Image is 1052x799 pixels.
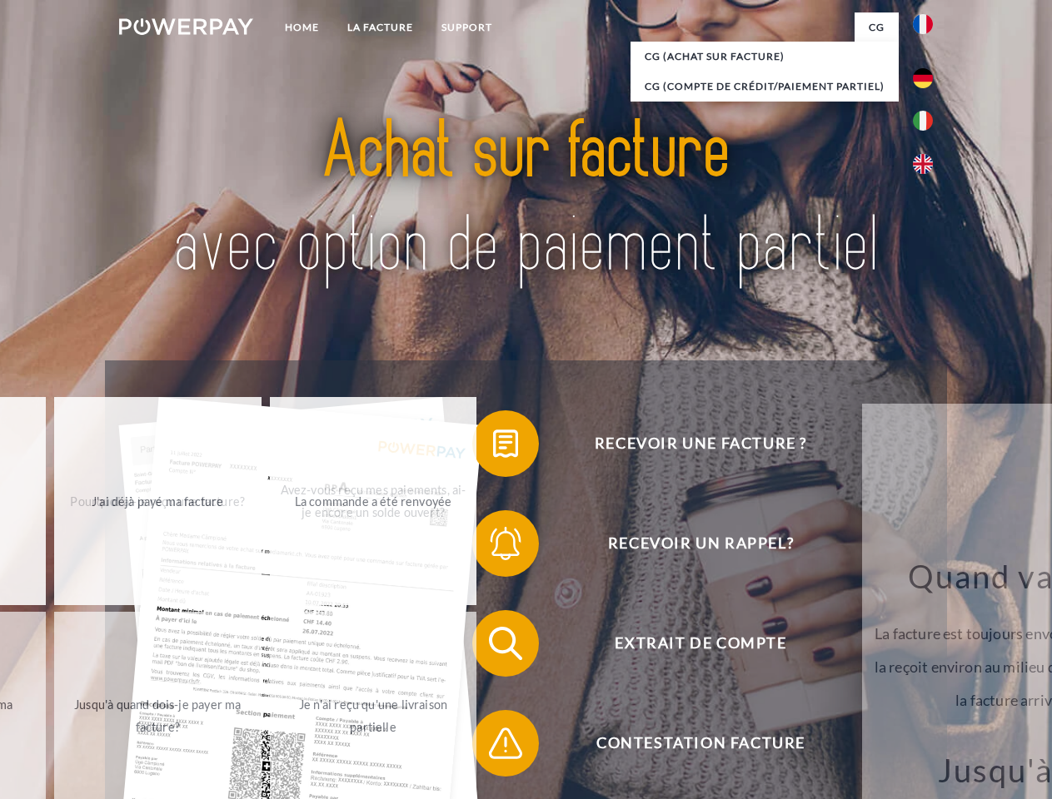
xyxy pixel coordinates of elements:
span: Recevoir un rappel? [496,510,905,577]
a: Home [271,12,333,42]
button: Contestation Facture [472,710,905,777]
img: qb_bill.svg [485,423,526,464]
span: Recevoir une facture ? [496,410,905,477]
img: fr [913,14,933,34]
img: qb_warning.svg [485,722,526,764]
div: Jusqu'à quand dois-je payer ma facture? [64,693,252,738]
button: Recevoir une facture ? [472,410,905,477]
a: CG [855,12,899,42]
div: La commande a été renvoyée [280,489,467,512]
img: title-powerpay_fr.svg [159,80,893,319]
img: qb_search.svg [485,623,526,664]
span: Extrait de compte [496,610,905,677]
button: Extrait de compte [472,610,905,677]
div: Je n'ai reçu qu'une livraison partielle [280,693,467,738]
span: Contestation Facture [496,710,905,777]
img: qb_bell.svg [485,523,526,564]
img: logo-powerpay-white.svg [119,18,253,35]
img: en [913,154,933,174]
a: Support [427,12,506,42]
a: CG (Compte de crédit/paiement partiel) [631,72,899,102]
img: de [913,68,933,88]
button: Recevoir un rappel? [472,510,905,577]
a: LA FACTURE [333,12,427,42]
img: it [913,111,933,131]
div: J'ai déjà payé ma facture [64,489,252,512]
a: CG (achat sur facture) [631,42,899,72]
